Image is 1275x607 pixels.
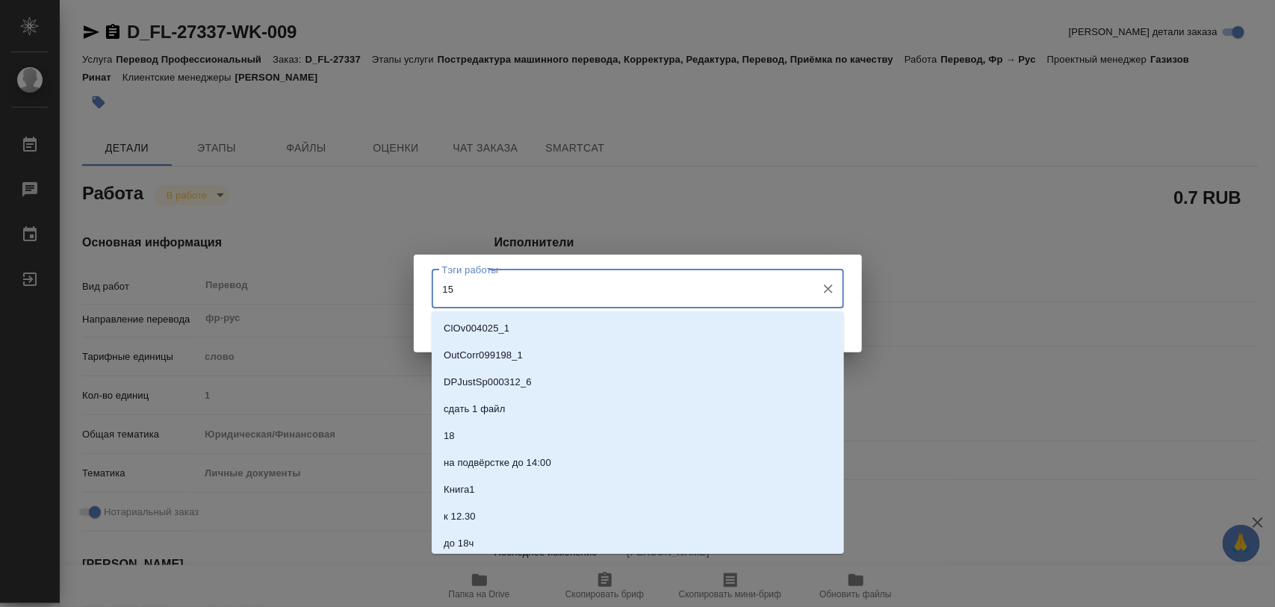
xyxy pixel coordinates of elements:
[444,321,509,336] p: ClOv004025_1
[444,455,551,470] p: на подвёрстке до 14:00
[444,429,455,443] p: 18
[444,536,474,551] p: до 18ч
[444,348,523,363] p: OutCorr099198_1
[818,278,839,299] button: Очистить
[444,509,476,524] p: к 12.30
[444,482,475,497] p: Книга1
[444,402,505,417] p: сдать 1 файл
[444,375,532,390] p: DPJustSp000312_6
